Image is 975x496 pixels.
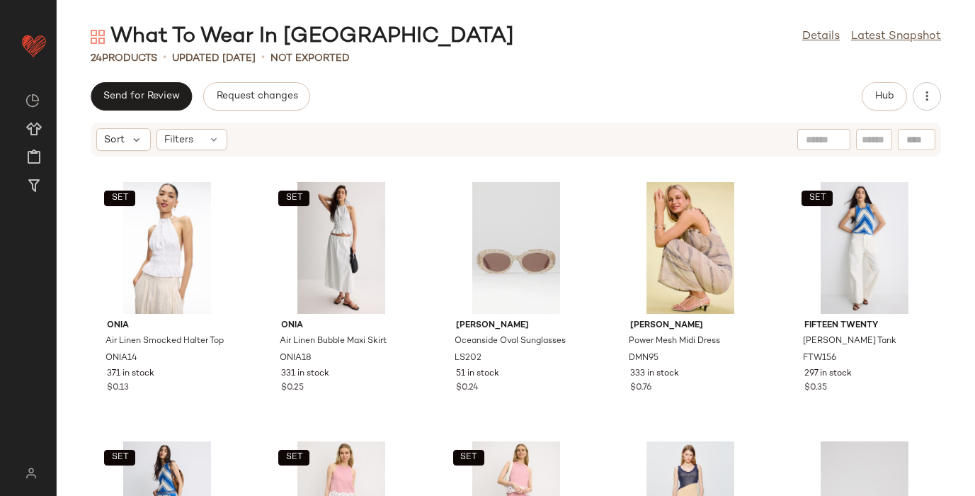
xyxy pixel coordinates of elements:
[91,53,102,64] span: 24
[280,352,312,365] span: ONIA18
[803,352,836,365] span: FTW156
[107,382,129,395] span: $0.13
[278,450,309,466] button: SET
[456,368,499,381] span: 51 in stock
[104,191,135,206] button: SET
[164,133,193,147] span: Filters
[203,82,309,111] button: Request changes
[802,191,833,206] button: SET
[460,453,477,463] span: SET
[261,50,265,67] span: •
[445,182,588,314] img: LS202.jpg
[172,51,256,66] p: updated [DATE]
[20,31,48,60] img: heart_red.DM2ytmEG.svg
[455,352,481,365] span: LS202
[455,335,566,348] span: Oceanside Oval Sunglasses
[804,320,925,332] span: Fifteen Twenty
[110,453,128,463] span: SET
[793,182,936,314] img: FTW156.jpg
[629,335,720,348] span: Power Mesh Midi Dress
[456,382,479,395] span: $0.24
[104,133,125,147] span: Sort
[281,382,304,395] span: $0.25
[862,82,907,111] button: Hub
[456,320,576,332] span: [PERSON_NAME]
[17,468,45,479] img: svg%3e
[96,182,239,314] img: ONIA14.jpg
[107,320,227,332] span: Onia
[106,335,224,348] span: Air Linen Smocked Halter Top
[91,30,105,44] img: svg%3e
[104,450,135,466] button: SET
[163,50,166,67] span: •
[110,193,128,203] span: SET
[804,382,827,395] span: $0.35
[630,368,679,381] span: 333 in stock
[107,368,154,381] span: 371 in stock
[103,91,180,102] span: Send for Review
[453,450,484,466] button: SET
[215,91,297,102] span: Request changes
[630,320,751,332] span: [PERSON_NAME]
[25,94,40,108] img: svg%3e
[619,182,762,314] img: DMN95.jpg
[270,182,413,314] img: ONIA18.jpg
[285,193,303,203] span: SET
[91,23,514,51] div: What To Wear In [GEOGRAPHIC_DATA]
[808,193,826,203] span: SET
[851,28,941,45] a: Latest Snapshot
[629,352,658,365] span: DMN95
[281,368,329,381] span: 331 in stock
[91,82,192,111] button: Send for Review
[803,335,896,348] span: [PERSON_NAME] Tank
[280,335,387,348] span: Air Linen Bubble Maxi Skirt
[106,352,137,365] span: ONIA14
[630,382,651,395] span: $0.76
[270,51,350,66] p: Not Exported
[91,51,157,66] div: Products
[804,368,852,381] span: 297 in stock
[278,191,309,206] button: SET
[874,91,894,102] span: Hub
[281,320,401,332] span: Onia
[802,28,840,45] a: Details
[285,453,303,463] span: SET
